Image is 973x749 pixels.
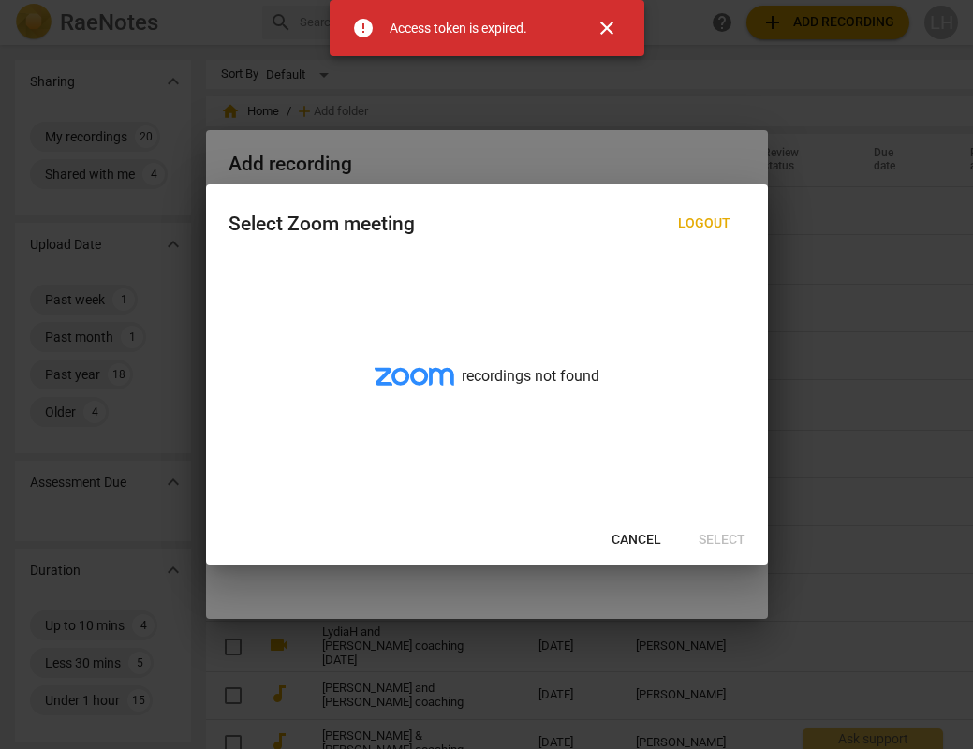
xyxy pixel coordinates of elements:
div: Select Zoom meeting [229,213,415,236]
button: Close [584,6,629,51]
span: error [352,17,375,39]
div: recordings not found [206,259,768,516]
button: Logout [663,207,745,241]
span: close [596,17,618,39]
span: Logout [678,214,730,233]
div: Access token is expired. [390,19,527,38]
span: Cancel [612,531,661,550]
button: Cancel [597,523,676,557]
